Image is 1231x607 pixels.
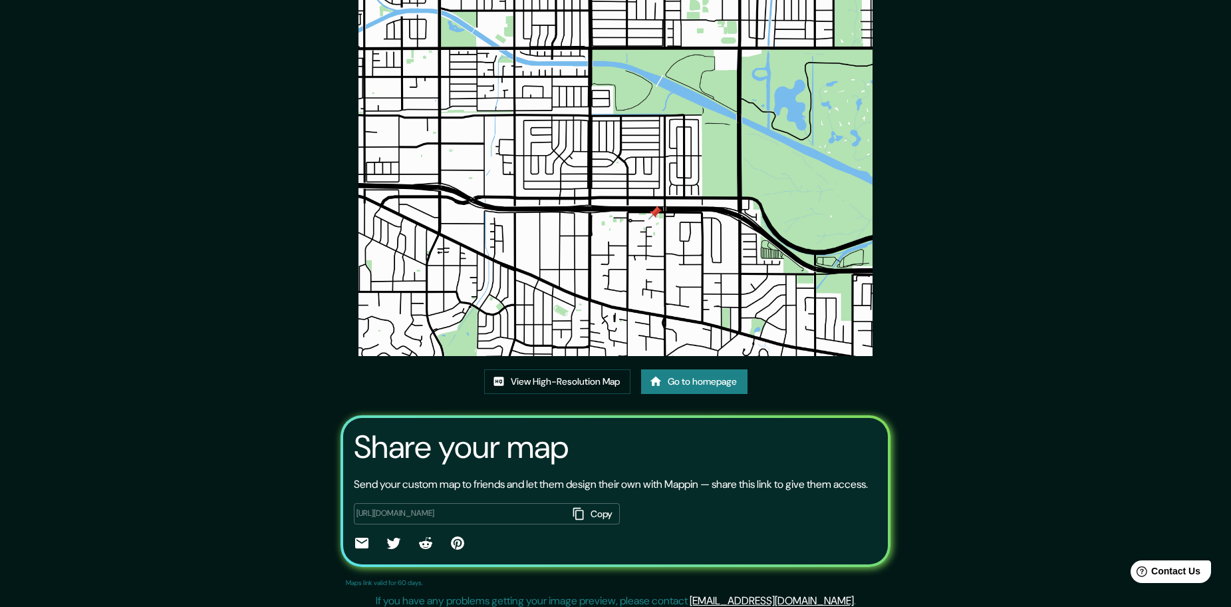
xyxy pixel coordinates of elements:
[484,369,630,394] a: View High-Resolution Map
[568,503,620,525] button: Copy
[346,578,423,588] p: Maps link valid for 60 days.
[1113,555,1216,592] iframe: Help widget launcher
[641,369,748,394] a: Go to homepage
[354,429,569,466] h3: Share your map
[354,477,868,493] p: Send your custom map to friends and let them design their own with Mappin — share this link to gi...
